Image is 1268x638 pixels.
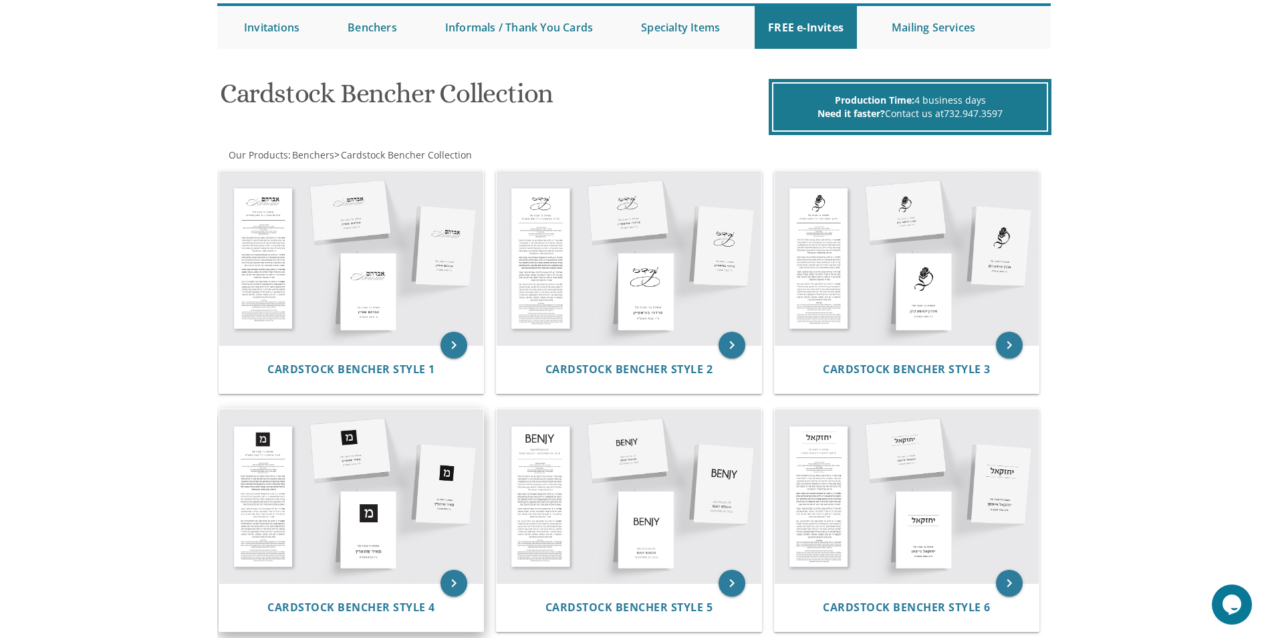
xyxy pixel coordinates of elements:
[628,6,733,49] a: Specialty Items
[334,148,472,161] span: >
[334,6,410,49] a: Benchers
[341,148,472,161] span: Cardstock Bencher Collection
[227,148,288,161] a: Our Products
[267,362,435,377] span: Cardstock Bencher Style 1
[440,332,467,358] a: keyboard_arrow_right
[219,409,484,583] img: Cardstock Bencher Style 4
[996,570,1023,597] a: keyboard_arrow_right
[775,409,1039,583] img: Cardstock Bencher Style 6
[440,570,467,597] a: keyboard_arrow_right
[291,148,334,161] a: Benchers
[835,94,914,106] span: Production Time:
[267,363,435,376] a: Cardstock Bencher Style 1
[996,332,1023,358] a: keyboard_arrow_right
[719,570,745,597] a: keyboard_arrow_right
[755,6,857,49] a: FREE e-Invites
[432,6,606,49] a: Informals / Thank You Cards
[340,148,472,161] a: Cardstock Bencher Collection
[497,171,761,345] img: Cardstock Bencher Style 2
[772,82,1048,132] div: 4 business days Contact us at
[231,6,313,49] a: Invitations
[878,6,989,49] a: Mailing Services
[267,600,435,615] span: Cardstock Bencher Style 4
[823,600,991,615] span: Cardstock Bencher Style 6
[497,409,761,583] img: Cardstock Bencher Style 5
[817,107,885,120] span: Need it faster?
[719,332,745,358] a: keyboard_arrow_right
[220,79,765,118] h1: Cardstock Bencher Collection
[823,363,991,376] a: Cardstock Bencher Style 3
[545,601,713,614] a: Cardstock Bencher Style 5
[217,148,634,162] div: :
[267,601,435,614] a: Cardstock Bencher Style 4
[823,601,991,614] a: Cardstock Bencher Style 6
[944,107,1003,120] a: 732.947.3597
[545,363,713,376] a: Cardstock Bencher Style 2
[219,171,484,345] img: Cardstock Bencher Style 1
[545,362,713,377] span: Cardstock Bencher Style 2
[545,600,713,615] span: Cardstock Bencher Style 5
[775,171,1039,345] img: Cardstock Bencher Style 3
[292,148,334,161] span: Benchers
[1212,584,1255,625] iframe: chat widget
[823,362,991,377] span: Cardstock Bencher Style 3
